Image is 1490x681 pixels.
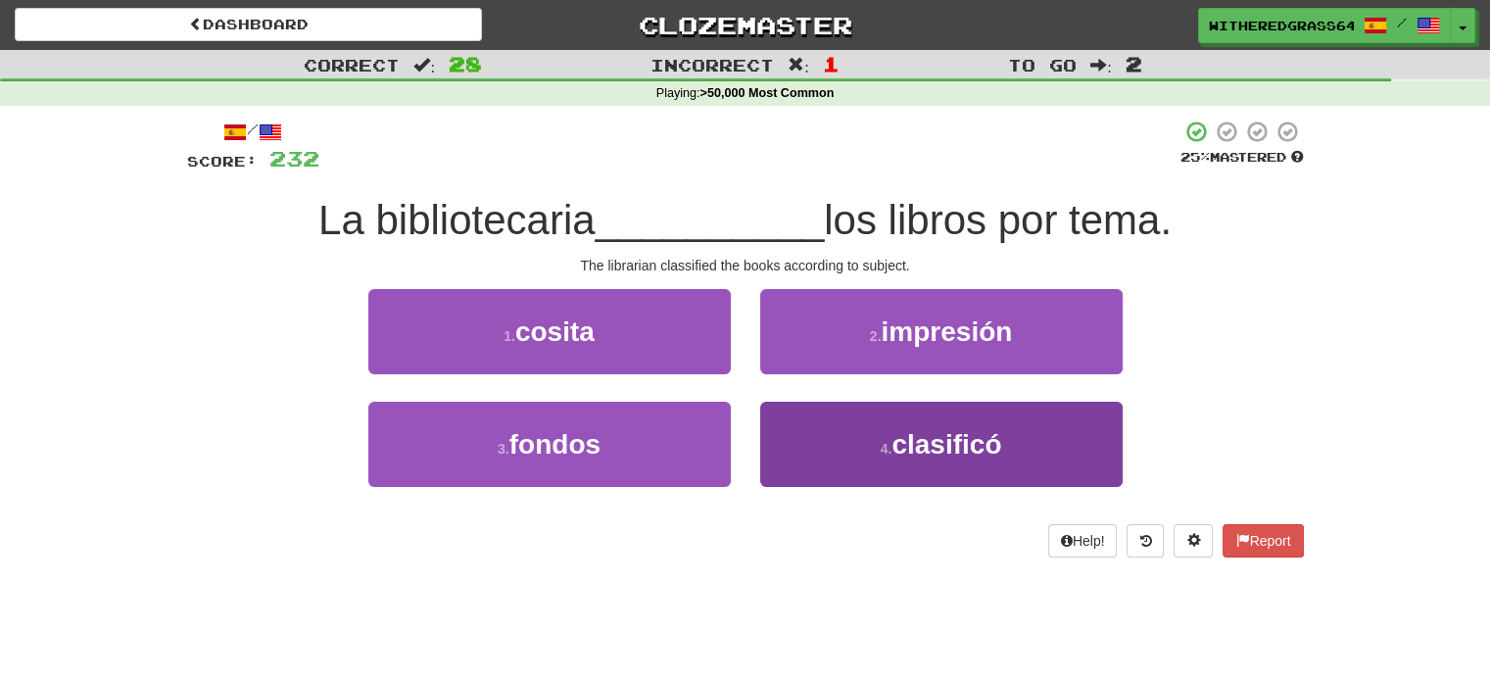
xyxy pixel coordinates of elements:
span: : [1090,57,1112,73]
button: 4.clasificó [760,402,1123,487]
small: 1 . [504,328,515,344]
a: WitheredGrass6488 / [1198,8,1451,43]
span: 232 [269,146,319,170]
span: WitheredGrass6488 [1209,17,1354,34]
span: los libros por tema. [824,197,1172,243]
small: 3 . [498,441,509,457]
small: 2 . [870,328,882,344]
button: 1.cosita [368,289,731,374]
span: To go [1008,55,1077,74]
span: cosita [515,316,595,347]
div: Mastered [1180,149,1304,167]
button: Round history (alt+y) [1127,524,1164,558]
button: 3.fondos [368,402,731,487]
span: impresión [881,316,1012,347]
span: fondos [509,429,601,460]
span: 2 [1126,52,1142,75]
button: Report [1223,524,1303,558]
span: __________ [596,197,825,243]
span: 28 [449,52,482,75]
span: Score: [187,153,258,170]
span: 1 [823,52,840,75]
button: Help! [1048,524,1118,558]
strong: >50,000 Most Common [699,86,834,100]
span: / [1397,16,1407,29]
span: : [413,57,435,73]
button: 2.impresión [760,289,1123,374]
span: La bibliotecaria [318,197,596,243]
div: / [187,120,319,144]
span: : [788,57,809,73]
small: 4 . [881,441,892,457]
span: Incorrect [650,55,774,74]
a: Clozemaster [511,8,979,42]
a: Dashboard [15,8,482,41]
span: 25 % [1180,149,1210,165]
span: Correct [304,55,400,74]
div: The librarian classified the books according to subject. [187,256,1304,275]
span: clasificó [891,429,1001,460]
